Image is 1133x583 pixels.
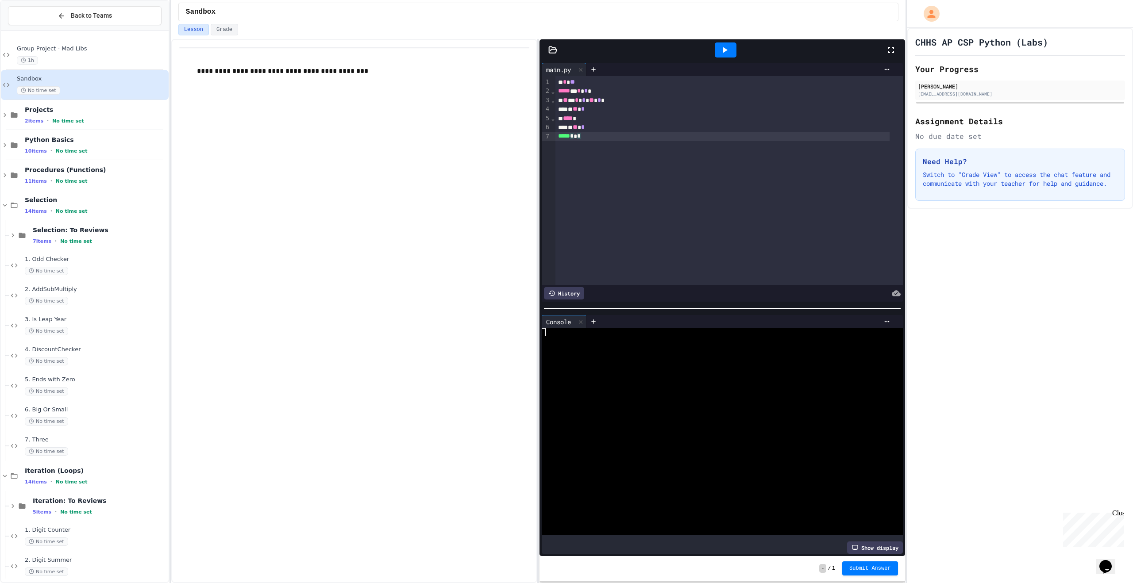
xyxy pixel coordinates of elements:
span: Submit Answer [849,565,891,572]
span: No time set [25,417,68,426]
span: 3. Is Leap Year [25,316,167,323]
div: Show display [847,541,903,554]
span: No time set [25,387,68,395]
button: Back to Teams [8,6,162,25]
span: No time set [56,479,88,485]
span: 1. Digit Counter [25,526,167,534]
span: / [828,565,831,572]
span: No time set [56,208,88,214]
div: 3 [542,96,551,105]
span: Selection: To Reviews [33,226,167,234]
div: 4 [542,105,551,114]
span: 7 items [33,238,51,244]
div: Console [542,315,586,328]
span: 1 [832,565,835,572]
div: Chat with us now!Close [4,4,61,56]
div: main.py [542,65,575,74]
span: 5. Ends with Zero [25,376,167,384]
span: 7. Three [25,436,167,444]
span: 2. AddSubMultiply [25,286,167,293]
span: • [50,207,52,215]
span: Procedures (Functions) [25,166,167,174]
span: 6. Big Or Small [25,406,167,414]
div: No due date set [915,131,1125,142]
iframe: chat widget [1096,548,1124,574]
div: My Account [914,4,942,24]
button: Lesson [178,24,209,35]
p: Switch to "Grade View" to access the chat feature and communicate with your teacher for help and ... [923,170,1118,188]
span: Group Project - Mad Libs [17,45,167,53]
span: No time set [56,148,88,154]
span: Iteration (Loops) [25,467,167,475]
span: No time set [25,568,68,576]
span: 4. DiscountChecker [25,346,167,353]
span: No time set [25,537,68,546]
h3: Need Help? [923,156,1118,167]
span: 10 items [25,148,47,154]
span: No time set [25,327,68,335]
span: Selection [25,196,167,204]
span: Sandbox [17,75,167,83]
span: No time set [60,509,92,515]
span: No time set [17,86,60,95]
span: 14 items [25,479,47,485]
div: [PERSON_NAME] [918,82,1122,90]
span: Projects [25,106,167,114]
h2: Assignment Details [915,115,1125,127]
span: No time set [56,178,88,184]
span: • [55,238,57,245]
span: • [50,177,52,184]
span: • [55,508,57,515]
span: 14 items [25,208,47,214]
span: 11 items [25,178,47,184]
h2: Your Progress [915,63,1125,75]
span: Iteration: To Reviews [33,497,167,505]
span: No time set [60,238,92,244]
span: No time set [25,447,68,456]
span: Fold line [551,115,555,122]
span: Sandbox [186,7,216,17]
span: 2. Digit Summer [25,556,167,564]
span: Fold line [551,96,555,104]
div: 7 [542,132,551,141]
span: No time set [25,297,68,305]
span: Fold line [551,88,555,95]
span: No time set [25,357,68,365]
span: 1. Odd Checker [25,256,167,263]
div: Console [542,317,575,326]
span: • [50,478,52,485]
span: - [819,564,826,573]
span: No time set [52,118,84,124]
div: main.py [542,63,586,76]
iframe: chat widget [1060,509,1124,547]
h1: CHHS AP CSP Python (Labs) [915,36,1048,48]
span: Python Basics [25,136,167,144]
span: Back to Teams [71,11,112,20]
button: Grade [211,24,238,35]
div: 5 [542,114,551,123]
span: No time set [25,267,68,275]
span: • [50,147,52,154]
span: 1h [17,56,38,65]
span: 2 items [25,118,43,124]
div: 6 [542,123,551,132]
div: [EMAIL_ADDRESS][DOMAIN_NAME] [918,91,1122,97]
button: Submit Answer [842,561,898,575]
span: • [47,117,49,124]
div: 1 [542,78,551,87]
span: 5 items [33,509,51,515]
div: 2 [542,87,551,96]
div: History [544,287,584,299]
